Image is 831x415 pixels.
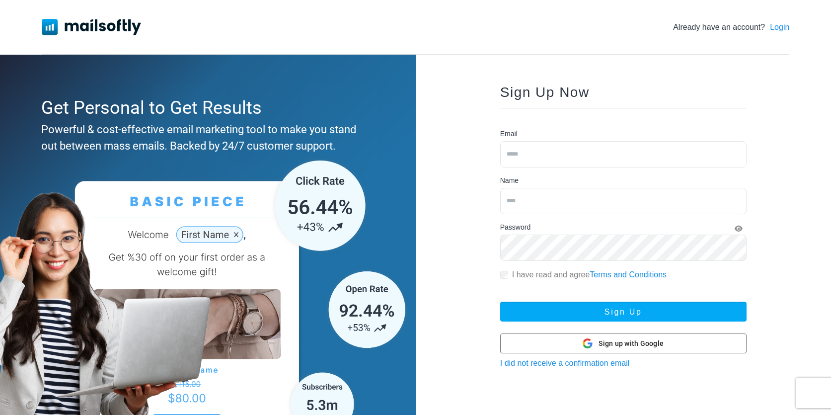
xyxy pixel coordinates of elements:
label: I have read and agree [512,269,667,281]
button: Sign up with Google [500,333,747,353]
a: I did not receive a confirmation email [500,359,630,367]
a: Login [770,21,789,33]
i: Show Password [735,225,743,232]
label: Email [500,129,518,139]
label: Password [500,222,530,233]
a: Terms and Conditions [590,270,667,279]
button: Sign Up [500,302,747,322]
div: Already have an account? [673,21,789,33]
div: Powerful & cost-effective email marketing tool to make you stand out between mass emails. Backed ... [41,121,370,154]
label: Name [500,175,519,186]
img: Mailsoftly [42,19,141,35]
div: Get Personal to Get Results [41,94,370,121]
span: Sign up with Google [599,338,664,349]
span: Sign Up Now [500,84,590,100]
